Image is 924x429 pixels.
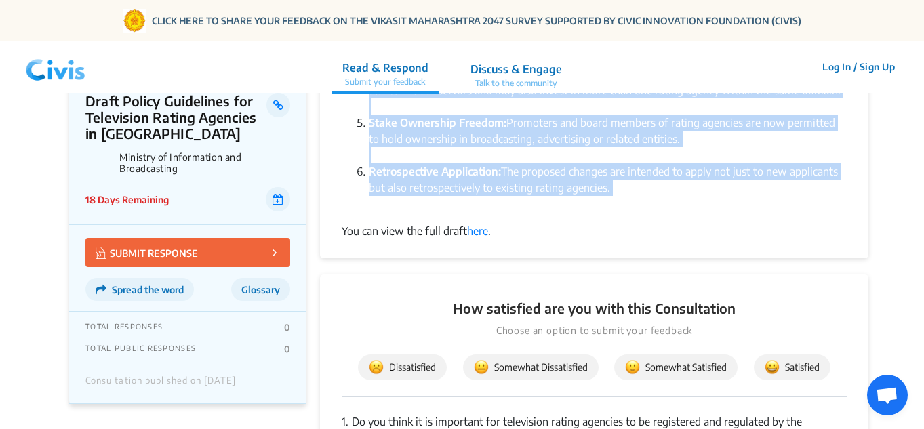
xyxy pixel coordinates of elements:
img: Ministry of Information and Broadcasting logo [85,148,114,177]
span: Spread the word [112,284,184,295]
p: TOTAL RESPONSES [85,322,163,333]
p: Read & Respond [342,60,428,76]
strong: Stake Ownership Freedom: [369,116,506,129]
button: Somewhat Dissatisfied [463,354,599,380]
span: Somewhat Satisfied [625,360,727,375]
p: Talk to the community [470,77,562,89]
p: Discuss & Engage [470,61,562,77]
p: 0 [284,322,290,333]
img: Gom Logo [123,9,146,33]
div: Consultation published on [DATE] [85,375,236,393]
button: Spread the word [85,278,194,301]
a: CLICK HERE TO SHARE YOUR FEEDBACK ON THE VIKASIT MAHARASHTRA 2047 SURVEY SUPPORTED BY CIVIC INNOV... [152,14,801,28]
p: How satisfied are you with this Consultation [342,299,847,318]
img: satisfied.svg [765,360,780,375]
p: Draft Policy Guidelines for Television Rating Agencies in [GEOGRAPHIC_DATA] [85,93,266,142]
li: Promoters and board members of rating agencies are now permitted to hold ownership in broadcastin... [369,115,847,163]
span: 1. [342,415,348,428]
p: 18 Days Remaining [85,192,169,207]
button: Glossary [231,278,290,301]
img: navlogo.png [20,47,91,87]
p: Choose an option to submit your feedback [342,323,847,338]
span: Dissatisfied [369,360,436,375]
button: Dissatisfied [358,354,447,380]
span: Glossary [241,284,280,295]
p: TOTAL PUBLIC RESPONSES [85,344,196,354]
img: Vector.jpg [96,247,106,259]
div: You can view the full draft . [342,223,847,239]
img: somewhat_satisfied.svg [625,360,640,375]
li: The proposed changes are intended to apply not just to new applicants but also retrospectively to... [369,163,847,212]
strong: Retrospective Application: [369,165,501,178]
button: SUBMIT RESPONSE [85,238,290,267]
span: Somewhat Dissatisfied [474,360,588,375]
button: Somewhat Satisfied [614,354,738,380]
a: Open chat [867,375,908,415]
a: here [467,224,488,238]
p: SUBMIT RESPONSE [96,245,198,260]
img: somewhat_dissatisfied.svg [474,360,489,375]
p: Ministry of Information and Broadcasting [119,151,290,174]
button: Satisfied [754,354,830,380]
p: Submit your feedback [342,76,428,88]
img: dissatisfied.svg [369,360,384,375]
span: Satisfied [765,360,820,375]
button: Log In / Sign Up [813,56,904,77]
p: 0 [284,344,290,354]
